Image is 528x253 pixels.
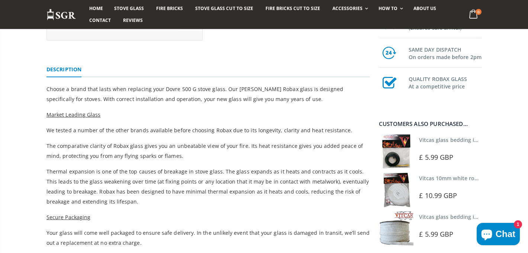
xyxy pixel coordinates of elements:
[46,127,352,134] span: We tested a number of the other brands available before choosing Robax due to its longevity, clar...
[190,3,258,14] a: Stove Glass Cut To Size
[379,172,413,207] img: Vitcas white rope, glue and gloves kit 10mm
[89,5,103,12] span: Home
[84,3,109,14] a: Home
[419,191,457,200] span: £ 10.99 GBP
[409,74,482,90] h3: QUALITY ROBAX GLASS At a competitive price
[109,3,149,14] a: Stove Glass
[419,153,453,162] span: £ 5.99 GBP
[84,14,116,26] a: Contact
[413,5,436,12] span: About us
[46,229,370,246] span: Your glass will come well packaged to ensure safe delivery. In the unlikely event that your glass...
[379,211,413,246] img: Vitcas stove glass bedding in tape
[379,134,413,169] img: Vitcas stove glass bedding in tape
[474,223,522,247] inbox-online-store-chat: Shopify online store chat
[46,85,343,103] span: Choose a brand that lasts when replacing your Dovre 500 G stove glass. Our [PERSON_NAME] Robax gl...
[46,214,90,221] span: Secure Packaging
[46,111,100,118] span: Market Leading Glass
[46,168,369,205] span: Thermal expansion is one of the top causes of breakage in stove glass. The glass expands as it he...
[476,9,482,15] span: 0
[260,3,326,14] a: Fire Bricks Cut To Size
[195,5,253,12] span: Stove Glass Cut To Size
[332,5,363,12] span: Accessories
[327,3,372,14] a: Accessories
[408,3,442,14] a: About us
[466,7,482,22] a: 0
[151,3,189,14] a: Fire Bricks
[373,3,407,14] a: How To
[419,230,453,239] span: £ 5.99 GBP
[379,121,482,127] div: Customers also purchased...
[46,9,76,21] img: Stove Glass Replacement
[265,5,320,12] span: Fire Bricks Cut To Size
[117,14,148,26] a: Reviews
[156,5,183,12] span: Fire Bricks
[114,5,144,12] span: Stove Glass
[89,17,111,23] span: Contact
[379,5,397,12] span: How To
[46,142,363,159] span: The comparative clarity of Robax glass gives you an unbeatable view of your fire. Its heat resist...
[46,62,81,77] a: Description
[123,17,143,23] span: Reviews
[409,45,482,61] h3: SAME DAY DISPATCH On orders made before 2pm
